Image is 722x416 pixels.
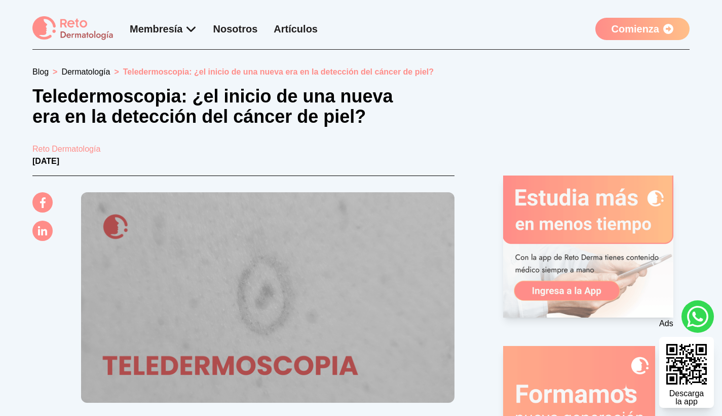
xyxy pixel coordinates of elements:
[32,155,690,167] p: [DATE]
[123,67,434,76] span: Teledermoscopia: ¿el inicio de una nueva era en la detección del cáncer de piel?
[81,192,454,402] img: Teledermoscopia: ¿el inicio de una nueva era en la detección del cáncer de piel?
[669,390,704,406] div: Descarga la app
[503,176,673,318] img: Ad - web | blog-post | side | reto dermatologia registrarse | 2025-08-28 | 1
[213,23,258,34] a: Nosotros
[274,23,318,34] a: Artículos
[53,67,57,76] span: >
[32,86,422,127] h1: Teledermoscopia: ¿el inicio de una nueva era en la detección del cáncer de piel?
[114,67,119,76] span: >
[32,16,113,41] img: logo Reto dermatología
[130,22,197,36] div: Membresía
[595,18,690,40] a: Comienza
[32,143,690,155] a: Reto Dermatología
[681,300,714,333] a: whatsapp button
[61,67,110,76] a: Dermatología
[503,318,673,330] p: Ads
[32,67,49,76] a: Blog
